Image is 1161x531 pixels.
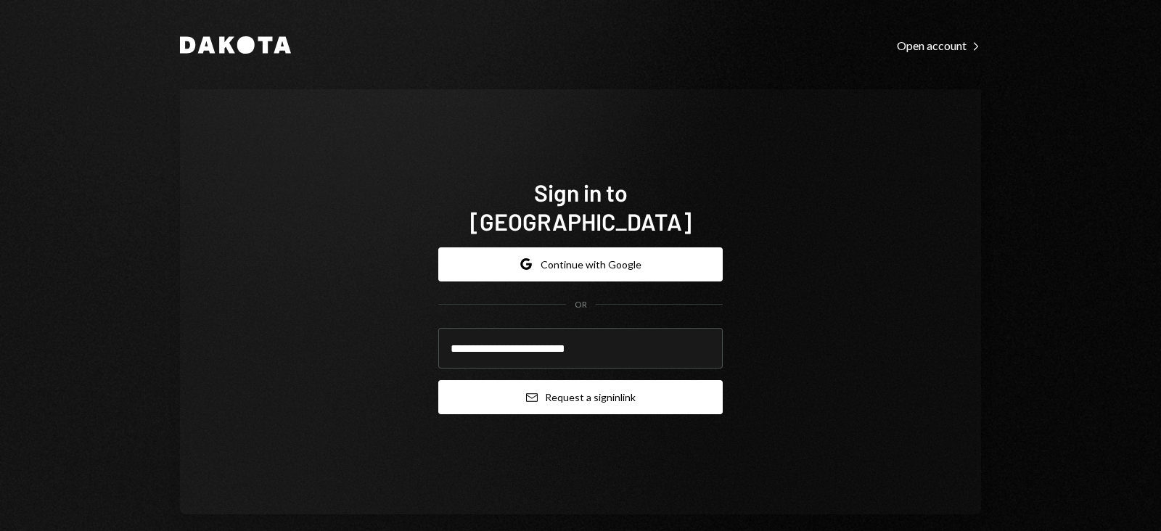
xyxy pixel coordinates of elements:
[897,37,981,53] a: Open account
[438,178,723,236] h1: Sign in to [GEOGRAPHIC_DATA]
[897,38,981,53] div: Open account
[438,380,723,414] button: Request a signinlink
[438,247,723,281] button: Continue with Google
[575,299,587,311] div: OR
